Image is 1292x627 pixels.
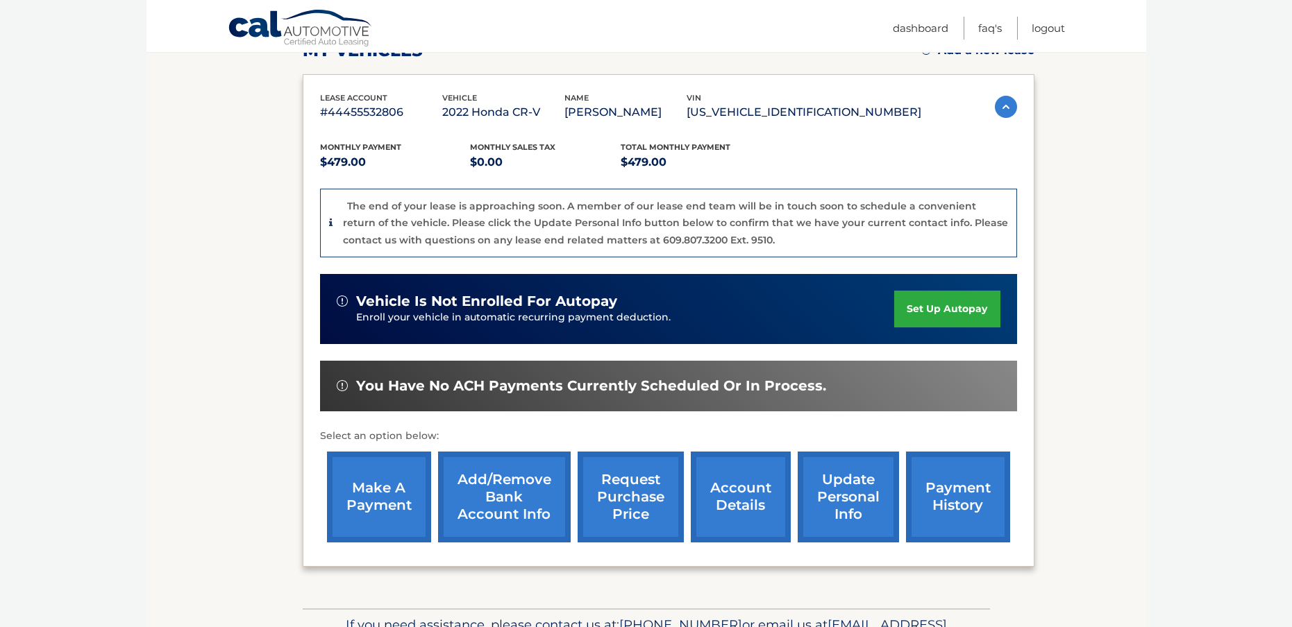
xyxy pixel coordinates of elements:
img: accordion-active.svg [995,96,1017,118]
span: name [564,93,589,103]
span: vin [687,93,701,103]
span: vehicle [442,93,477,103]
a: Add/Remove bank account info [438,452,571,542]
a: Cal Automotive [228,9,374,49]
p: 2022 Honda CR-V [442,103,564,122]
span: Monthly Payment [320,142,401,152]
p: Select an option below: [320,428,1017,445]
a: update personal info [798,452,899,542]
p: #44455532806 [320,103,442,122]
p: [US_VEHICLE_IDENTIFICATION_NUMBER] [687,103,921,122]
span: You have no ACH payments currently scheduled or in process. [356,377,826,395]
img: alert-white.svg [337,295,348,307]
a: payment history [906,452,1010,542]
p: Enroll your vehicle in automatic recurring payment deduction. [356,310,895,325]
p: $479.00 [621,153,771,172]
p: The end of your lease is approaching soon. A member of our lease end team will be in touch soon t... [343,200,1008,246]
a: account details [691,452,791,542]
span: Monthly sales Tax [470,142,555,152]
a: Dashboard [893,17,948,40]
a: FAQ's [978,17,1002,40]
a: set up autopay [894,291,1000,327]
span: lease account [320,93,387,103]
span: Total Monthly Payment [621,142,730,152]
p: $479.00 [320,153,471,172]
img: alert-white.svg [337,380,348,391]
span: vehicle is not enrolled for autopay [356,293,617,310]
a: request purchase price [578,452,684,542]
p: [PERSON_NAME] [564,103,687,122]
a: make a payment [327,452,431,542]
p: $0.00 [470,153,621,172]
a: Logout [1032,17,1065,40]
